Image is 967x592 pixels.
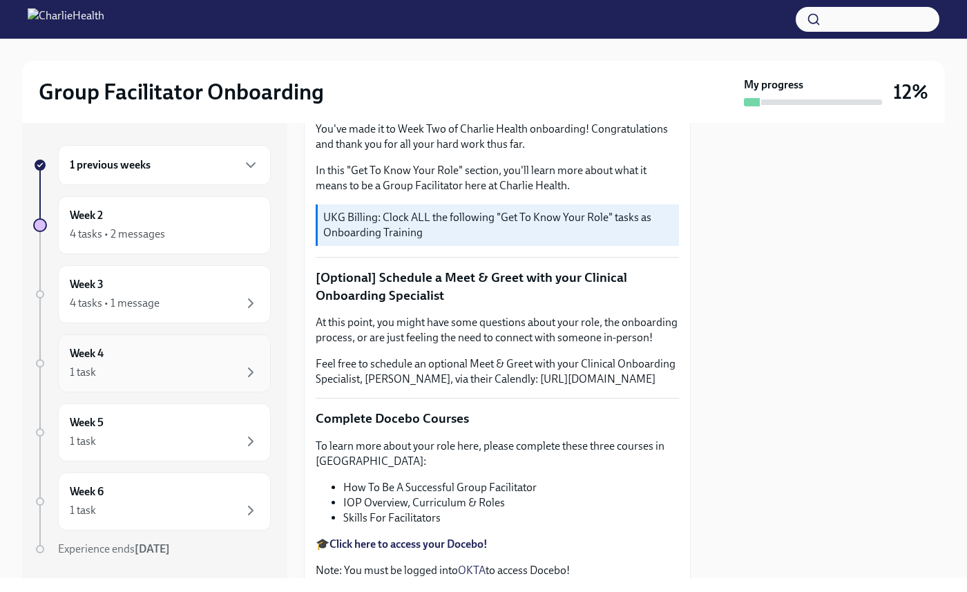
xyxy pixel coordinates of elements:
p: Note: You must be logged into to access Docebo! [316,563,679,578]
h3: 12% [893,79,928,104]
div: 1 previous weeks [58,145,271,185]
h6: Week 3 [70,277,104,292]
p: 🎓 [316,537,679,552]
a: OKTA [458,564,486,577]
h2: Group Facilitator Onboarding [39,78,324,106]
p: You've made it to Week Two of Charlie Health onboarding! Congratulations and thank you for all yo... [316,122,679,152]
p: [Optional] Schedule a Meet & Greet with your Clinical Onboarding Specialist [316,269,679,304]
h6: Week 2 [70,208,103,223]
a: Week 34 tasks • 1 message [33,265,271,323]
h6: Week 6 [70,484,104,499]
img: CharlieHealth [28,8,104,30]
span: Experience ends [58,542,170,555]
li: IOP Overview, Curriculum & Roles [343,495,679,510]
h6: Week 5 [70,415,104,430]
div: 4 tasks • 1 message [70,296,160,311]
a: Week 61 task [33,472,271,531]
a: Week 24 tasks • 2 messages [33,196,271,254]
h6: 1 previous weeks [70,157,151,173]
a: Week 51 task [33,403,271,461]
p: UKG Billing: Clock ALL the following "Get To Know Your Role" tasks as Onboarding Training [323,210,673,240]
strong: [DATE] [135,542,170,555]
li: Skills For Facilitators [343,510,679,526]
p: In this "Get To Know Your Role" section, you'll learn more about what it means to be a Group Faci... [316,163,679,193]
a: Click here to access your Docebo! [329,537,488,551]
a: Week 41 task [33,334,271,392]
p: Feel free to schedule an optional Meet & Greet with your Clinical Onboarding Specialist, [PERSON_... [316,356,679,387]
p: To learn more about your role here, please complete these three courses in [GEOGRAPHIC_DATA]: [316,439,679,469]
div: 1 task [70,434,96,449]
div: 1 task [70,365,96,380]
li: How To Be A Successful Group Facilitator [343,480,679,495]
div: 1 task [70,503,96,518]
strong: My progress [744,77,803,93]
h6: Week 4 [70,346,104,361]
p: Complete Docebo Courses [316,410,679,428]
p: At this point, you might have some questions about your role, the onboarding process, or are just... [316,315,679,345]
div: 4 tasks • 2 messages [70,227,165,242]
